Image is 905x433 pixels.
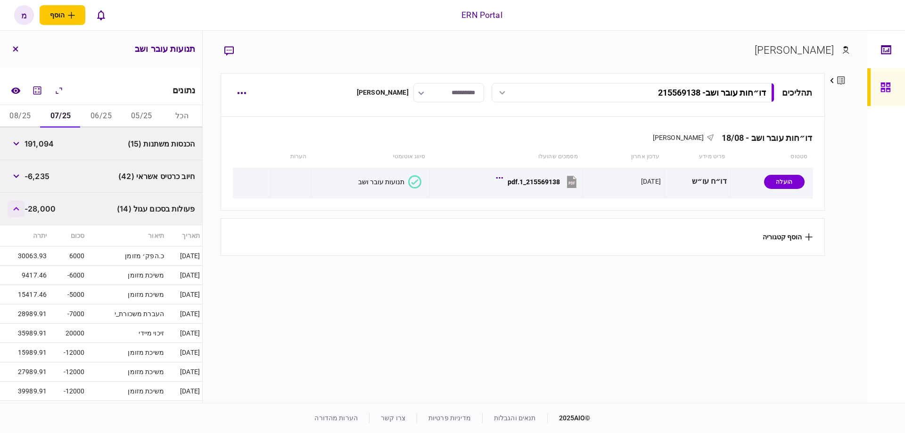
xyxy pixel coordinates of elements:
[14,5,34,25] button: מ
[166,246,202,266] td: [DATE]
[91,5,111,25] button: פתח רשימת התראות
[658,88,766,98] div: דו״חות עובר ושב - 215569138
[664,146,730,168] th: פריט מידע
[40,5,85,25] button: פתח תפריט להוספת לקוח
[128,138,195,149] span: הכנסות משתנות (15)
[166,225,202,246] th: תאריך
[87,246,166,266] td: כ.הפק׳ מזומן
[583,146,665,168] th: עדכון אחרון
[29,82,46,99] button: מחשבון
[173,86,195,95] div: נתונים
[81,105,122,128] button: 06/25
[653,134,704,141] span: [PERSON_NAME]
[49,285,87,304] td: -5000
[730,146,812,168] th: סטטוס
[381,414,405,422] a: צרו קשר
[87,324,166,343] td: זיכוי מיידי
[508,178,560,186] div: 215569138_1.pdf
[166,285,202,304] td: [DATE]
[49,266,87,285] td: -6000
[314,414,358,422] a: הערות מהדורה
[41,105,81,128] button: 07/25
[166,362,202,382] td: [DATE]
[25,138,54,149] span: 191,094
[641,177,661,186] div: [DATE]
[87,343,166,362] td: משיכת מזומן
[49,382,87,401] td: -12000
[162,105,202,128] button: הכל
[50,82,67,99] button: הרחב\כווץ הכל
[7,82,24,99] a: השוואה למסמך
[166,324,202,343] td: [DATE]
[498,171,579,192] button: 215569138_1.pdf
[135,45,195,53] h3: תנועות עובר ושב
[461,9,502,21] div: ERN Portal
[87,362,166,382] td: משיכת מזומן
[271,146,311,168] th: הערות
[49,246,87,266] td: 6000
[358,178,404,186] div: תנועות עובר ושב
[312,146,430,168] th: סיווג אוטומטי
[49,362,87,382] td: -12000
[121,105,162,128] button: 05/25
[782,86,813,99] div: תהליכים
[166,401,202,420] td: [DATE]
[492,83,774,102] button: דו״חות עובר ושב- 215569138
[668,171,727,192] div: דו״ח עו״ש
[87,382,166,401] td: משיכת מזומן
[49,304,87,324] td: -7000
[166,304,202,324] td: [DATE]
[87,401,166,420] td: העברה דיגיטל
[87,285,166,304] td: משיכת מזומן
[49,324,87,343] td: 20000
[117,203,195,214] span: פעולות בסכום עגול (14)
[87,304,166,324] td: העברת משכורת_י
[118,171,195,182] span: חיוב כרטיס אשראי (42)
[25,203,56,214] span: -28,000
[49,401,87,420] td: -5000
[49,225,87,246] th: סכום
[357,88,409,98] div: [PERSON_NAME]
[755,42,834,58] div: [PERSON_NAME]
[25,171,49,182] span: -6,235
[494,414,536,422] a: תנאים והגבלות
[166,343,202,362] td: [DATE]
[166,266,202,285] td: [DATE]
[49,343,87,362] td: -12000
[428,414,471,422] a: מדיניות פרטיות
[764,175,805,189] div: הועלה
[358,175,421,188] button: תנועות עובר ושב
[87,266,166,285] td: משיכת מזומן
[87,225,166,246] th: תיאור
[763,233,813,241] button: הוסף קטגוריה
[166,382,202,401] td: [DATE]
[714,133,813,143] div: דו״חות עובר ושב - 18/08
[430,146,583,168] th: מסמכים שהועלו
[547,413,591,423] div: © 2025 AIO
